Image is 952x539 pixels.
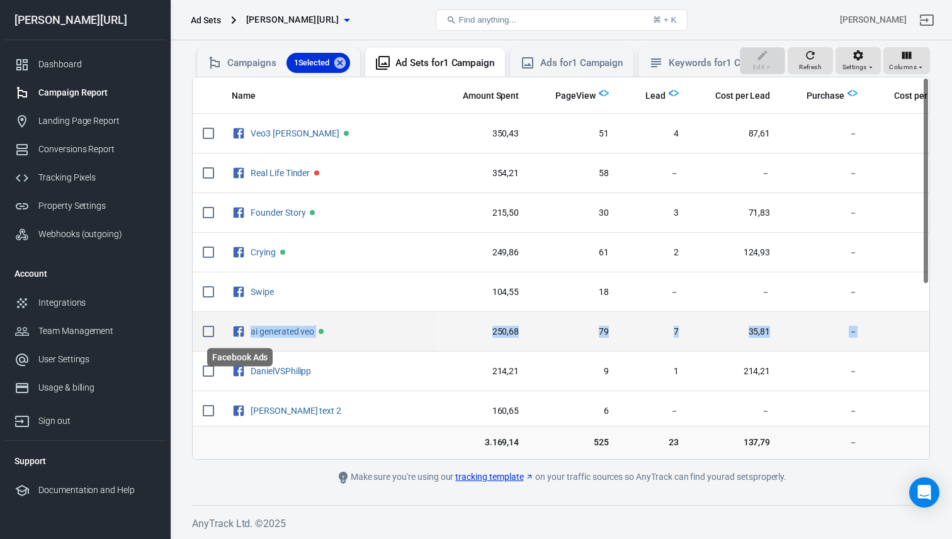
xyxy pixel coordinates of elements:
span: Find anything... [459,15,516,25]
button: Refresh [788,47,833,75]
span: Name [232,90,256,103]
span: － [790,405,858,418]
span: Active [310,210,315,215]
span: － [790,247,858,259]
span: 87,61 [699,128,770,140]
div: Campaign Report [38,86,156,99]
svg: Facebook Ads [232,403,246,418]
a: Usage & billing [4,374,166,402]
span: Active [319,329,324,334]
span: 6 [539,405,609,418]
span: Purchase [790,90,844,103]
span: 61 [539,247,609,259]
span: 23 [629,436,679,449]
span: 354,21 [446,167,519,180]
div: Facebook Ads [207,348,273,367]
div: Webhooks (outgoing) [38,228,156,241]
div: Keywords for 1 Campaign [669,57,778,70]
span: 1 Selected [286,57,337,69]
span: Active [280,250,285,255]
a: Campaign Report [4,79,166,107]
a: Dashboard [4,50,166,79]
a: Founder Story [251,208,305,218]
button: Settings [836,47,881,75]
span: Name [232,90,272,103]
a: tracking template [455,470,533,484]
span: 3 [629,207,679,219]
span: DanielVSPhilipp [251,366,313,375]
span: Columns [889,62,917,73]
h6: AnyTrack Ltd. © 2025 [192,516,930,531]
span: 51 [539,128,609,140]
span: 137,79 [699,436,770,449]
div: Ad Sets for 1 Campaign [395,57,495,70]
div: 1Selected [286,53,351,73]
span: 18 [539,286,609,299]
a: Property Settings [4,192,166,220]
span: 1 [629,365,679,378]
a: Sign out [4,402,166,435]
span: － [699,405,770,418]
div: Team Management [38,325,156,338]
span: Settings [842,62,867,73]
span: － [790,326,858,338]
span: Founder Story [251,208,307,216]
span: 104,55 [446,286,519,299]
a: Tracking Pixels [4,164,166,192]
div: Tracking Pixels [38,171,156,184]
div: Open Intercom Messenger [909,477,939,508]
a: Conversions Report [4,135,166,164]
a: Integrations [4,289,166,317]
span: 30 [539,207,609,219]
a: ai generated veo [251,326,314,336]
span: Purchase [807,90,844,103]
svg: Facebook Ads [232,364,246,379]
div: Documentation and Help [38,484,156,497]
span: The estimated total amount of money you've spent on your campaign, ad set or ad during its schedule. [446,88,519,103]
span: Swipe [251,287,276,296]
span: PageView [555,90,596,103]
span: 250,68 [446,326,519,338]
span: The estimated total amount of money you've spent on your campaign, ad set or ad during its schedule. [463,88,519,103]
button: Columns [883,47,930,75]
svg: Facebook Ads [232,205,246,220]
span: － [790,286,858,299]
span: Crying [251,247,278,256]
span: － [790,436,858,449]
span: Cost per Lead [715,90,770,103]
div: scrollable content [193,77,929,459]
span: 249,86 [446,247,519,259]
span: 71,83 [699,207,770,219]
span: 58 [539,167,609,180]
span: － [790,128,858,140]
svg: Facebook Ads [232,324,246,339]
a: Swipe [251,287,274,297]
div: [PERSON_NAME][URL] [4,14,166,26]
a: [PERSON_NAME] text 2 [251,406,341,416]
span: Refresh [799,62,822,73]
span: ai generated veo [251,326,316,335]
li: Account [4,258,166,289]
span: － [790,365,858,378]
svg: Facebook Ads [232,165,246,181]
span: Active [344,131,349,136]
span: Lead [629,90,666,103]
a: Real Life Tinder [251,168,310,178]
div: Landing Page Report [38,114,156,128]
div: Dashboard [38,58,156,71]
span: － [790,207,858,219]
span: 215,50 [446,207,519,219]
div: Usage & billing [38,381,156,394]
span: Paused [314,170,319,175]
span: The average cost for each "Lead" event [699,88,770,103]
span: The average cost for each "Lead" event [715,88,770,103]
div: Account id: Zo3YXUXY [840,13,907,26]
div: Make sure you're using our on your traffic sources so AnyTrack can find your ad sets properly. [278,470,844,485]
span: 3.169,14 [446,436,519,449]
span: 214,21 [446,365,519,378]
img: Logo [599,88,609,98]
img: Logo [847,88,858,98]
span: 214,21 [699,365,770,378]
div: Conversions Report [38,143,156,156]
svg: Facebook Ads [232,126,246,141]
